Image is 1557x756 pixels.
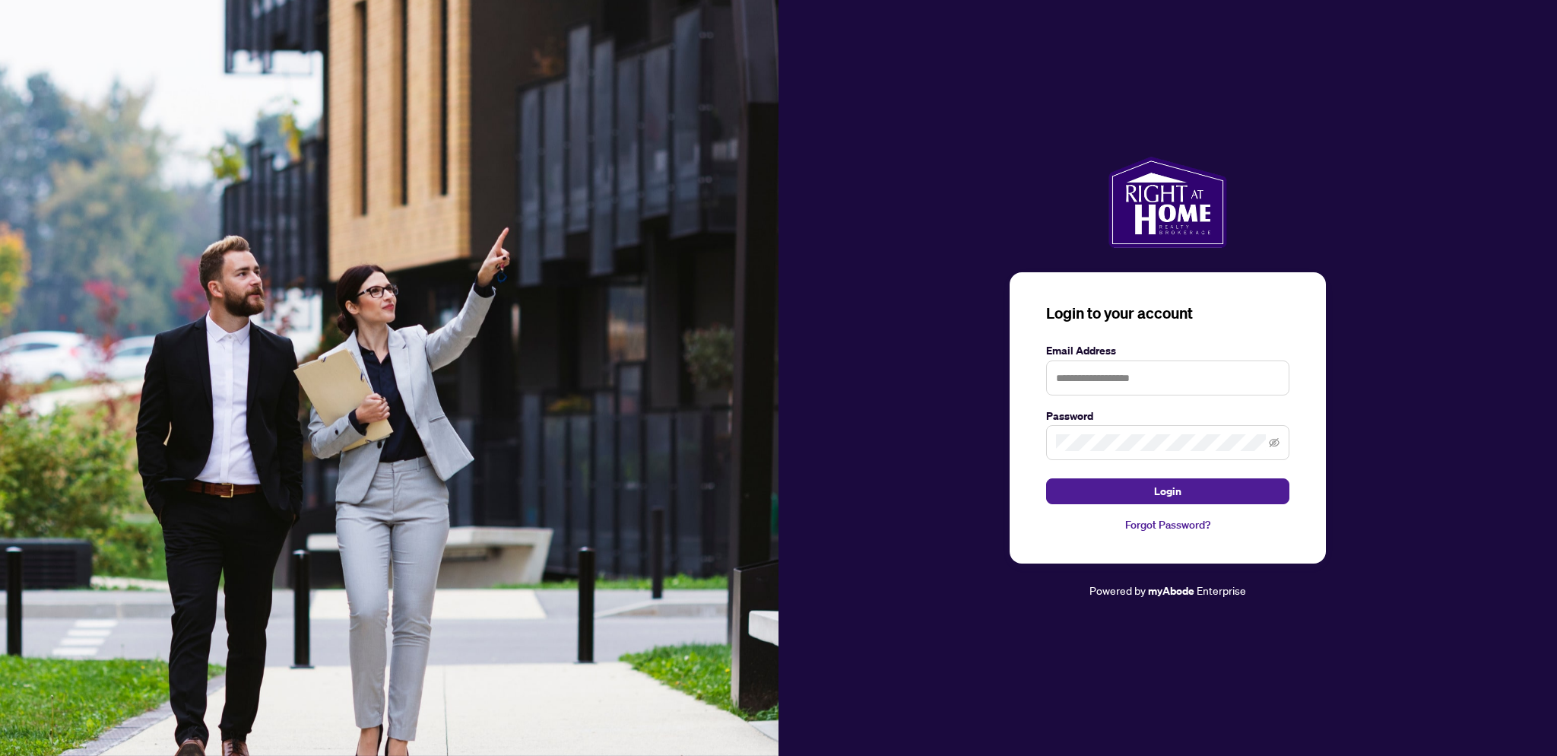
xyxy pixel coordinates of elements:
span: Login [1154,479,1181,503]
a: myAbode [1148,583,1194,599]
span: eye-invisible [1269,437,1280,448]
h3: Login to your account [1046,303,1289,324]
label: Password [1046,408,1289,424]
button: Login [1046,478,1289,504]
img: ma-logo [1108,157,1226,248]
span: Powered by [1089,583,1146,597]
span: Enterprise [1197,583,1246,597]
label: Email Address [1046,342,1289,359]
a: Forgot Password? [1046,516,1289,533]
